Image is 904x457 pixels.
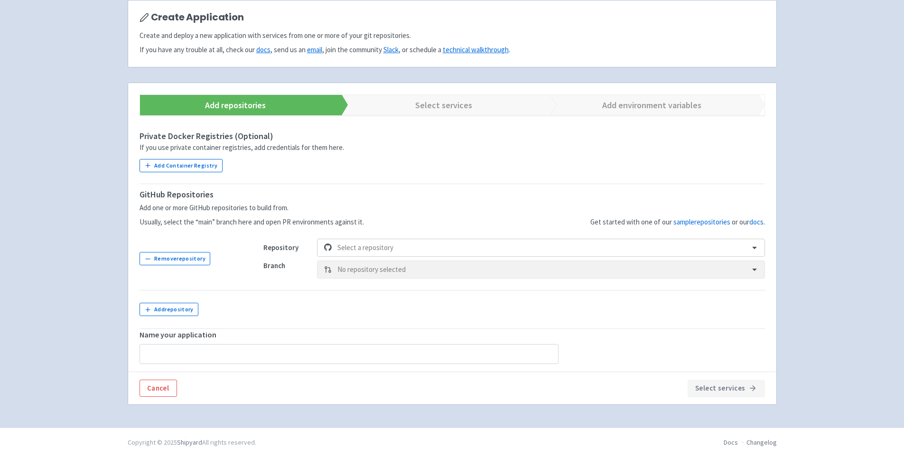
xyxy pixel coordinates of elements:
p: If you have any trouble at all, check our , send us an , join the community , or schedule a . [140,45,765,56]
p: Usually, select the “main” branch here and open PR environments against it. [140,217,364,228]
a: Shipyard [177,438,202,447]
a: technical walkthrough [443,45,509,54]
button: Add Container Registry [140,159,223,172]
a: email [307,45,322,54]
p: Get started with one of our or our . [590,217,765,228]
h4: Private Docker Registries (Optional) [140,131,765,141]
div: If you use private container registries, add credentials for them here. [140,142,765,153]
strong: Repository [263,243,298,252]
p: Add one or more GitHub repositories to build from. [140,203,364,214]
button: Addrepository [140,303,199,316]
span: Create Application [151,12,244,23]
a: Docs [724,438,738,447]
a: Add repositories [126,95,334,115]
a: docs [749,217,764,226]
a: samplerepositories [673,217,730,226]
a: Add environment variables [542,95,750,115]
a: Select services [334,95,542,115]
a: Slack [383,45,399,54]
div: Copyright © 2025 All rights reserved. [128,438,256,448]
button: Removerepository [140,252,211,265]
a: Cancel [140,380,177,397]
button: Select services [688,380,765,397]
strong: GitHub Repositories [140,189,214,200]
p: Create and deploy a new application with services from one or more of your git repositories. [140,30,765,41]
strong: Branch [263,261,285,270]
h5: Name your application [140,331,765,339]
a: docs [256,45,270,54]
a: Changelog [746,438,777,447]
